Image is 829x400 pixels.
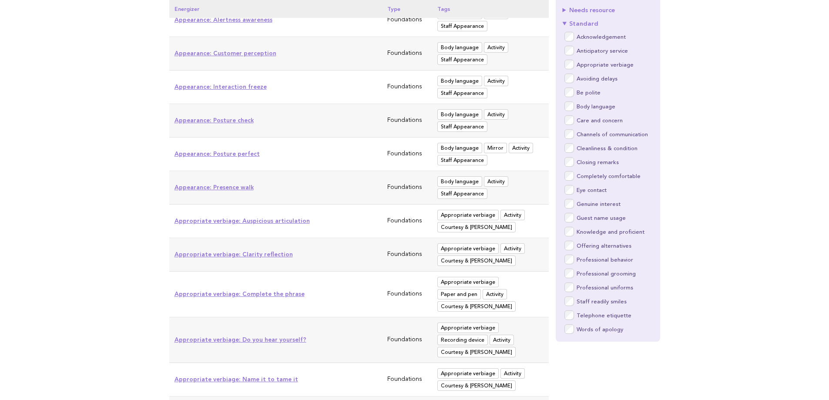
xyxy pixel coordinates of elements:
[577,146,638,151] strong: Cleanliness & condition
[437,54,487,65] span: Staff Appearance
[437,88,487,98] span: Staff Appearance
[563,281,653,293] label: Professional uniforms
[563,128,653,140] label: Channels of communication
[437,21,487,31] span: Staff Appearance
[437,176,482,187] span: Body language
[564,157,574,167] input: Closing remarks
[563,225,653,237] label: Knowledge and proficient
[500,243,525,254] span: Activity
[484,76,508,86] span: Activity
[563,309,653,321] label: Telephone etiquette
[382,138,432,171] td: Foundations
[175,117,254,124] a: Appearance: Posture check
[175,83,267,90] a: Appearance: Interaction freeze
[564,269,574,278] input: Professional grooming
[382,363,432,397] td: Foundations
[564,185,574,195] input: Eye contact
[175,184,254,191] a: Appearance: Presence walk
[564,213,574,222] input: Guest name usage
[437,289,481,299] span: Paper and pen
[437,42,482,53] span: Body language
[500,368,525,379] span: Activity
[564,199,574,208] input: Genuine interest
[577,174,641,179] strong: Completely comfortable
[577,299,627,305] strong: Staff readily smiles
[564,310,574,320] input: Telephone etiquette
[563,7,653,13] summary: Needs resource
[563,44,653,56] label: Anticipatory service
[563,197,653,209] label: Genuine interest
[382,104,432,138] td: Foundations
[563,58,653,70] label: Appropriate verbiage
[564,324,574,334] input: Words of apology
[437,210,499,220] span: Appropriate verbiage
[564,115,574,125] input: Care and concern
[382,71,432,104] td: Foundations
[490,335,514,345] span: Activity
[577,327,623,333] strong: Words of apology
[563,100,653,112] label: Body language
[577,271,636,277] strong: Professional grooming
[382,238,432,272] td: Foundations
[175,150,260,157] a: Appearance: Posture perfect
[564,101,574,111] input: Body language
[509,143,533,153] span: Activity
[437,347,516,357] span: Courtesy & Manners
[563,253,653,265] label: Professional behavior
[437,188,487,199] span: Staff Appearance
[577,160,619,165] strong: Closing remarks
[564,74,574,83] input: Avoiding delays
[564,143,574,153] input: Cleanliness & condition
[563,114,653,126] label: Care and concern
[484,42,508,53] span: Activity
[577,188,607,193] strong: Eye contact
[437,76,482,86] span: Body language
[577,202,621,207] strong: Genuine interest
[175,336,306,343] a: Appropriate verbiage: Do you hear yourself?
[564,129,574,139] input: Channels of communication
[175,50,276,57] a: Appearance: Customer perception
[437,143,482,153] span: Body language
[564,227,574,236] input: Knowledge and proficient
[563,86,653,98] label: Be polite
[577,118,623,124] strong: Care and concern
[564,171,574,181] input: Completely comfortable
[382,317,432,363] td: Foundations
[382,171,432,205] td: Foundations
[437,301,516,312] span: Courtesy & Manners
[564,32,574,41] input: Acknowledgement
[437,335,488,345] span: Recording device
[484,109,508,120] span: Activity
[563,20,653,27] summary: Standard
[175,251,293,258] a: Appropriate verbiage: Clarity reflection
[563,141,653,154] label: Cleanliness & condition
[563,72,653,84] label: Avoiding delays
[564,296,574,306] input: Staff readily smiles
[483,289,507,299] span: Activity
[577,104,615,110] strong: Body language
[564,241,574,250] input: Offering alternatives
[563,295,653,307] label: Staff readily smiles
[564,282,574,292] input: Professional uniforms
[382,37,432,71] td: Foundations
[382,272,432,317] td: Foundations
[563,267,653,279] label: Professional grooming
[577,62,634,68] strong: Appropriate verbiage
[563,169,653,182] label: Completely comfortable
[437,368,499,379] span: Appropriate verbiage
[564,46,574,55] input: Anticipatory service
[175,217,310,224] a: Appropriate verbiage: Auspicious articulation
[437,255,516,266] span: Courtesy & Manners
[175,376,298,383] a: Appropriate verbiage: Name it to tame it
[563,183,653,195] label: Eye contact
[563,239,653,251] label: Offering alternatives
[437,243,499,254] span: Appropriate verbiage
[577,243,631,249] strong: Offering alternatives
[577,76,618,82] strong: Avoiding delays
[437,109,482,120] span: Body language
[437,323,499,333] span: Appropriate verbiage
[577,90,601,96] strong: Be polite
[577,257,633,263] strong: Professional behavior
[437,222,516,232] span: Courtesy & Manners
[484,143,507,153] span: Mirror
